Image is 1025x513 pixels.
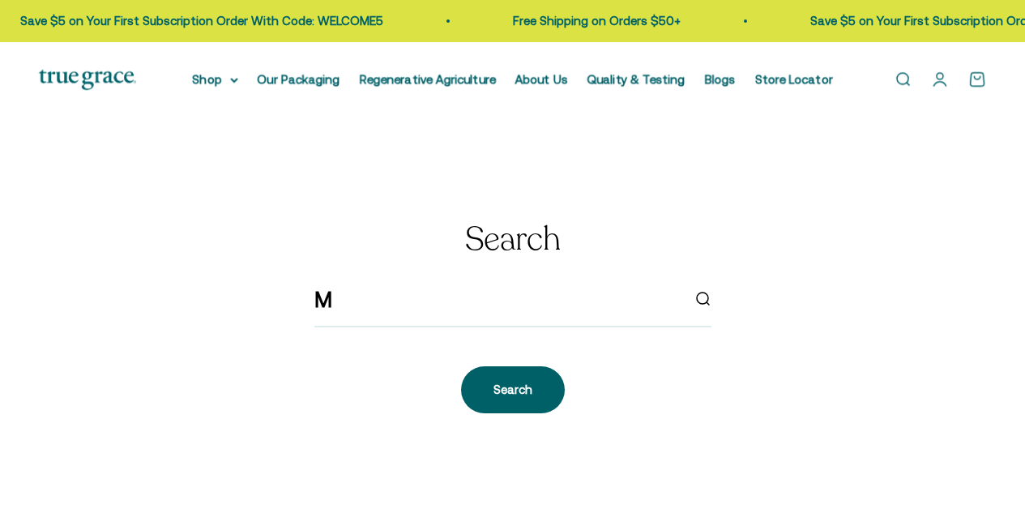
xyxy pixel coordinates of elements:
[461,366,565,413] button: Search
[258,72,340,86] a: Our Packaging
[515,72,568,86] a: About Us
[193,70,238,89] summary: Shop
[511,14,679,28] a: Free Shipping on Orders $50+
[314,283,681,317] input: Search
[493,380,532,400] div: Search
[705,72,736,86] a: Blogs
[587,72,685,86] a: Quality & Testing
[465,221,561,257] h1: Search
[19,11,382,31] p: Save $5 on Your First Subscription Order With Code: WELCOME5
[360,72,496,86] a: Regenerative Agriculture
[755,72,833,86] a: Store Locator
